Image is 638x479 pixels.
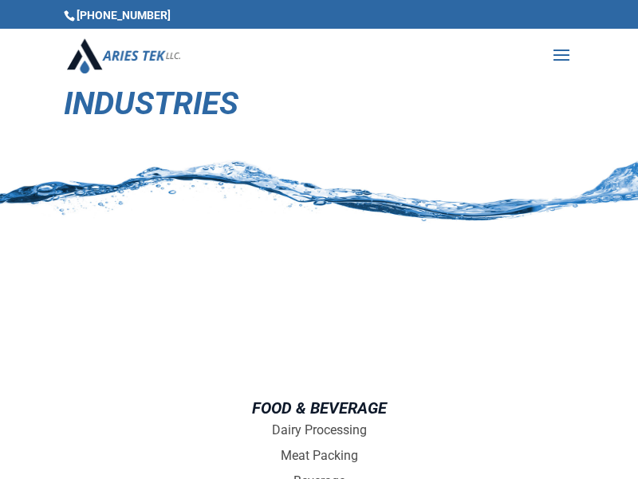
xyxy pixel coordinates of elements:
[252,398,387,418] span: Food & Beverage
[100,424,538,449] p: Dairy Processing
[67,38,180,73] img: Aries Tek
[64,9,171,22] span: [PHONE_NUMBER]
[100,449,538,475] p: Meat Packing
[64,88,574,128] h1: Industries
